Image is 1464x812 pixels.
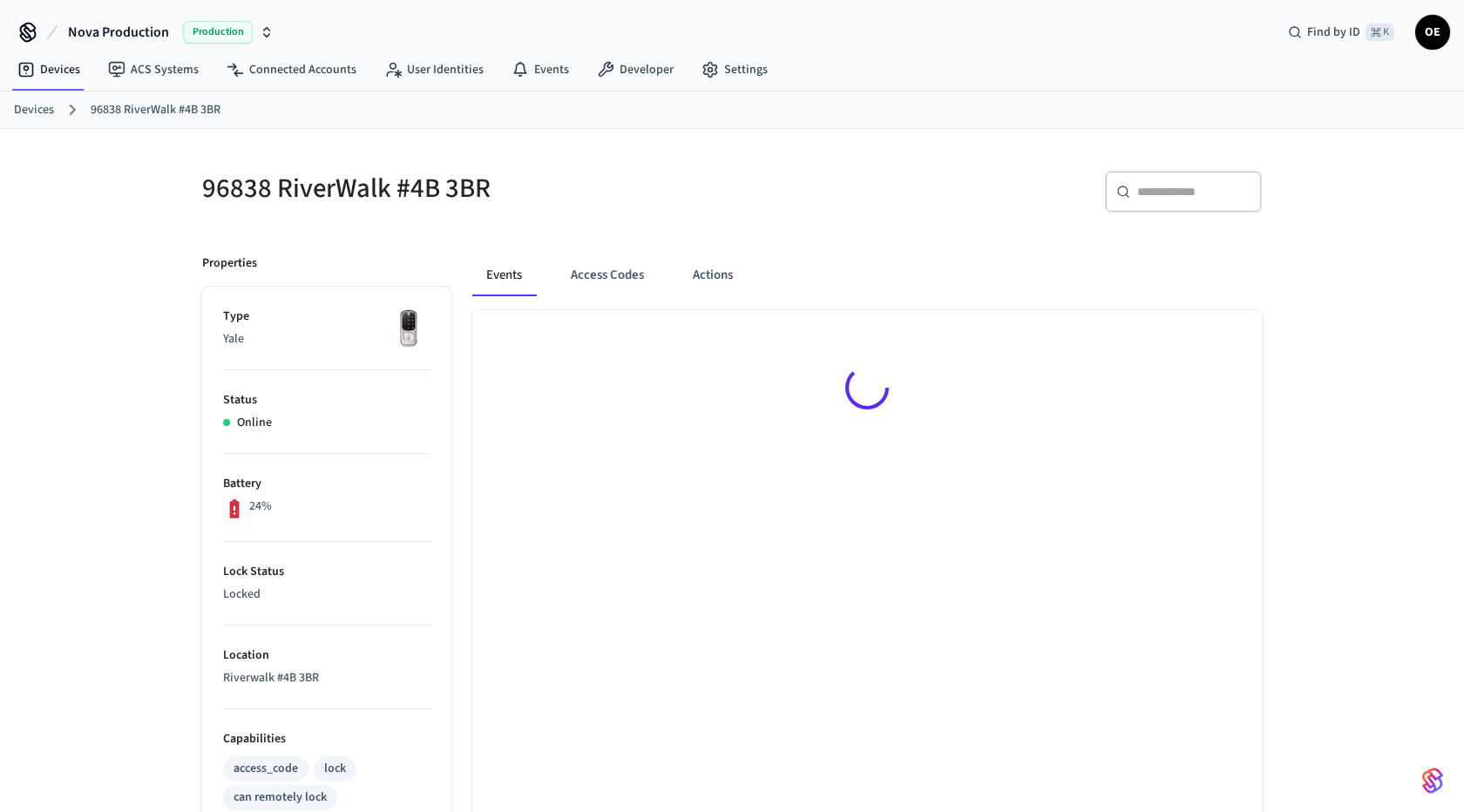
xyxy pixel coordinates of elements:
span: Production [183,21,253,44]
a: 96838 RiverWalk #4B 3BR [91,101,220,119]
img: Yale Assure Touchscreen Wifi Smart Lock, Satin Nickel, Front [387,308,430,351]
p: Locked [223,585,430,604]
span: Nova Production [68,22,169,43]
button: Events [472,254,536,296]
button: Access Codes [557,254,658,296]
span: OE [1417,17,1448,48]
div: Find by ID⌘ K [1274,17,1408,48]
p: Type [223,308,430,326]
p: Capabilities [223,730,430,748]
a: Events [498,54,583,85]
p: Location [223,646,430,665]
p: Lock Status [223,563,430,581]
button: Actions [679,254,747,296]
p: Status [223,391,430,409]
a: Settings [688,54,782,85]
a: Developer [583,54,688,85]
div: lock [324,760,346,778]
a: Devices [14,101,54,119]
a: User Identities [370,54,498,85]
p: Properties [202,254,257,273]
button: OE [1415,15,1450,50]
a: ACS Systems [94,54,213,85]
p: Yale [223,330,430,348]
span: ⌘ K [1366,24,1394,41]
p: Riverwalk #4B 3BR [223,669,430,687]
a: Connected Accounts [213,54,370,85]
span: Find by ID [1307,24,1360,41]
p: 24% [249,497,272,516]
h5: 96838 RiverWalk #4B 3BR [202,171,722,206]
p: Battery [223,475,430,493]
div: ant example [472,254,1262,296]
p: Online [237,414,272,432]
img: SeamLogoGradient.69752ec5.svg [1422,767,1443,795]
div: can remotely lock [234,788,327,807]
a: Devices [3,54,94,85]
div: access_code [234,760,298,778]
